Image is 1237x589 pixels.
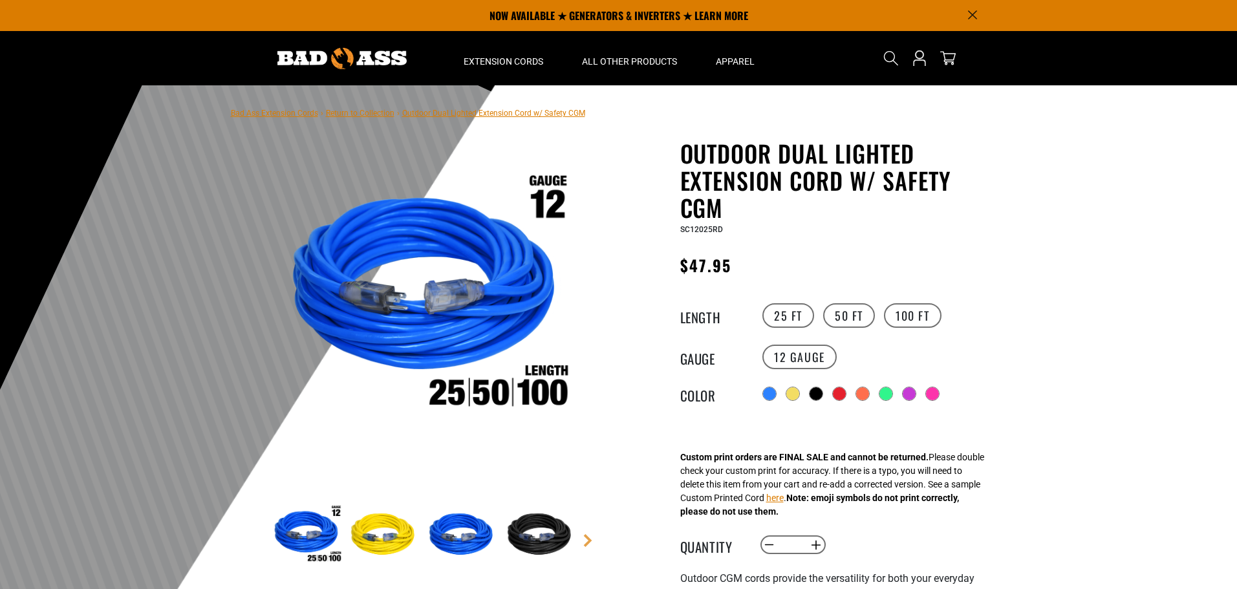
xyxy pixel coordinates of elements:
[680,253,731,277] span: $47.95
[504,498,579,573] img: Black
[680,452,929,462] strong: Custom print orders are FINAL SALE and cannot be returned.
[321,109,323,118] span: ›
[347,498,422,573] img: Yellow
[581,534,594,547] a: Next
[680,385,745,402] legend: Color
[696,31,774,85] summary: Apparel
[231,109,318,118] a: Bad Ass Extension Cords
[277,48,407,69] img: Bad Ass Extension Cords
[444,31,563,85] summary: Extension Cords
[881,48,901,69] summary: Search
[563,31,696,85] summary: All Other Products
[680,493,959,517] strong: Note: emoji symbols do not print correctly, please do not use them.
[680,140,997,221] h1: Outdoor Dual Lighted Extension Cord w/ Safety CGM
[582,56,677,67] span: All Other Products
[884,303,941,328] label: 100 FT
[464,56,543,67] span: Extension Cords
[680,307,745,324] legend: Length
[425,498,500,573] img: Blue
[762,303,814,328] label: 25 FT
[680,537,745,553] label: Quantity
[766,491,784,505] button: here
[397,109,400,118] span: ›
[823,303,875,328] label: 50 FT
[716,56,755,67] span: Apparel
[680,451,984,519] div: Please double check your custom print for accuracy. If there is a typo, you will need to delete t...
[326,109,394,118] a: Return to Collection
[402,109,585,118] span: Outdoor Dual Lighted Extension Cord w/ Safety CGM
[231,105,585,120] nav: breadcrumbs
[680,225,723,234] span: SC12025RD
[762,345,837,369] label: 12 Gauge
[680,348,745,365] legend: Gauge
